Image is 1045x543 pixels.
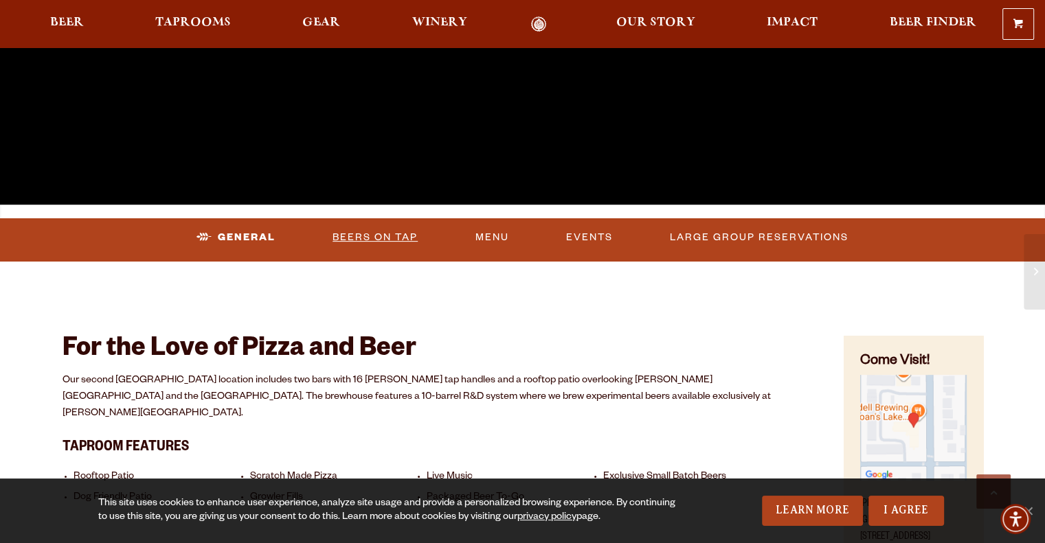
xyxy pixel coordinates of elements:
[767,17,818,28] span: Impact
[302,17,340,28] span: Gear
[469,222,514,253] a: Menu
[860,375,966,481] img: Small thumbnail of location on map
[607,16,704,32] a: Our Story
[603,471,773,484] li: Exclusive Small Batch Beers
[860,352,966,372] h4: Come Visit!
[976,474,1011,509] a: Scroll to top
[889,17,976,28] span: Beer Finder
[513,16,565,32] a: Odell Home
[191,222,281,253] a: General
[98,497,684,524] div: This site uses cookies to enhance user experience, analyze site usage and provide a personalized ...
[50,17,84,28] span: Beer
[868,496,944,526] a: I Agree
[63,373,810,422] p: Our second [GEOGRAPHIC_DATA] location includes two bars with 16 [PERSON_NAME] tap handles and a r...
[403,16,476,32] a: Winery
[41,16,93,32] a: Beer
[155,17,231,28] span: Taprooms
[63,431,810,460] h3: Taproom Features
[412,17,467,28] span: Winery
[616,17,695,28] span: Our Story
[517,512,576,523] a: privacy policy
[146,16,240,32] a: Taprooms
[427,471,596,484] li: Live Music
[860,474,966,485] a: Find on Google Maps (opens in a new window)
[250,471,420,484] li: Scratch Made Pizza
[762,496,863,526] a: Learn More
[664,222,854,253] a: Large Group Reservations
[561,222,618,253] a: Events
[74,471,243,484] li: Rooftop Patio
[880,16,985,32] a: Beer Finder
[1000,504,1031,534] div: Accessibility Menu
[327,222,423,253] a: Beers On Tap
[758,16,827,32] a: Impact
[63,336,810,366] h2: For the Love of Pizza and Beer
[293,16,349,32] a: Gear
